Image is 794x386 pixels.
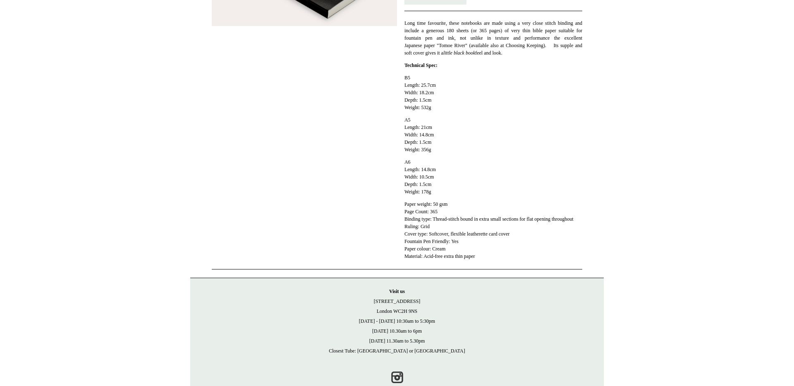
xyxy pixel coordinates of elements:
[404,74,582,111] p: B5 Length: 25.7cm Width: 18.2cm Depth: 1.5cm Weight: 532g
[198,286,595,356] p: [STREET_ADDRESS] London WC2H 9NS [DATE] - [DATE] 10:30am to 5:30pm [DATE] 10.30am to 6pm [DATE] 1...
[443,50,475,56] em: little black book
[404,19,582,57] p: Long time favourite, these notebooks are made using a very close stitch binding and include a gen...
[389,288,405,294] strong: Visit us
[404,200,582,260] p: Paper weight: 50 gsm Page Count: 365 Binding type: Thread-stitch bound in extra small sections fo...
[404,62,438,68] strong: Technical Spec:
[404,116,582,153] p: A5 Length: 21cm Width: 14.8cm Depth: 1.5cm Weight: 356g
[404,158,582,195] p: A6 Length: 14.8cm Width: 10.5cm Depth: 1.5cm Weight: 178g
